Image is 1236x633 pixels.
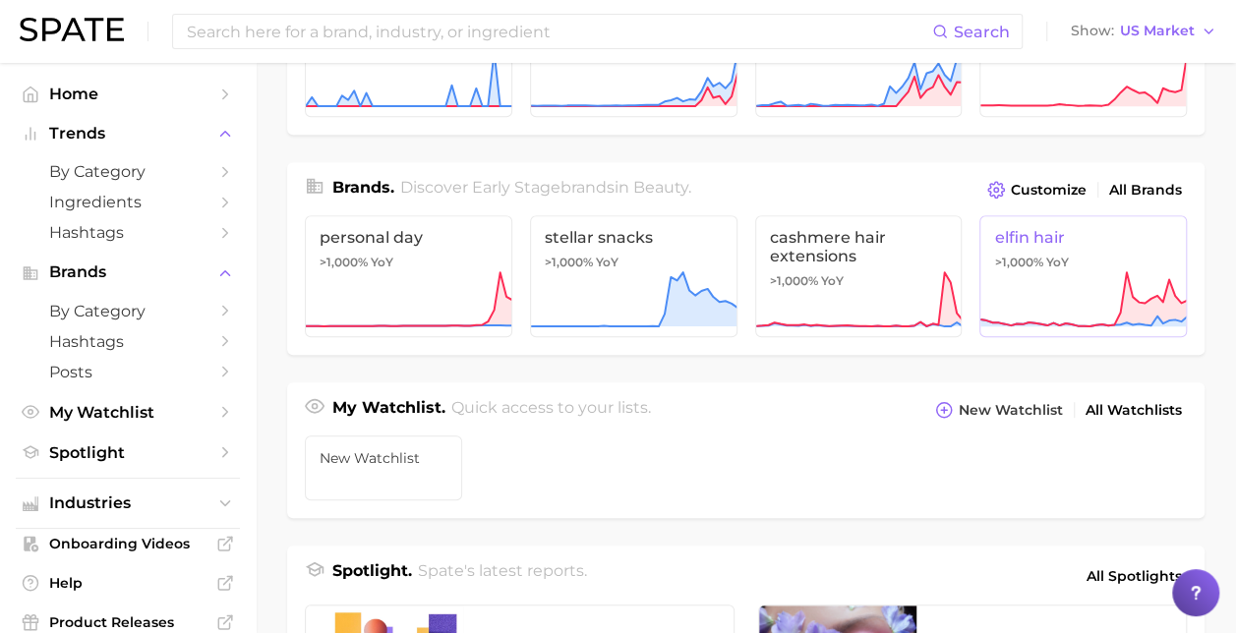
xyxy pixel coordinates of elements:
span: beauty [633,178,688,197]
span: Brands [49,263,206,281]
a: Onboarding Videos [16,529,240,558]
button: New Watchlist [930,396,1068,424]
span: >1,000% [770,273,818,288]
span: personal day [320,228,498,247]
a: elfin hair>1,000% YoY [979,215,1187,337]
span: >1,000% [994,255,1042,269]
span: YoY [596,255,618,270]
span: Hashtags [49,223,206,242]
h2: Spate's latest reports. [418,559,587,593]
span: YoY [1045,255,1068,270]
button: Industries [16,489,240,518]
span: Customize [1011,182,1087,199]
span: New Watchlist [959,402,1063,419]
a: All Spotlights [1082,559,1187,593]
a: personal day>1,000% YoY [305,215,512,337]
a: Hashtags [16,217,240,248]
span: Posts [49,363,206,381]
a: Help [16,568,240,598]
button: Trends [16,119,240,148]
span: All Watchlists [1086,402,1182,419]
span: Search [954,23,1010,41]
span: All Brands [1109,182,1182,199]
a: Hashtags [16,326,240,357]
a: All Watchlists [1081,397,1187,424]
span: YoY [371,255,393,270]
span: cashmere hair extensions [770,228,948,265]
h2: Quick access to your lists. [451,396,651,424]
span: Onboarding Videos [49,535,206,552]
span: by Category [49,162,206,181]
a: Spotlight [16,437,240,468]
span: Home [49,85,206,103]
span: YoY [821,273,844,289]
span: My Watchlist [49,403,206,422]
span: Industries [49,494,206,512]
button: ShowUS Market [1066,19,1221,44]
a: cashmere hair extensions>1,000% YoY [755,215,963,337]
span: >1,000% [545,255,593,269]
input: Search here for a brand, industry, or ingredient [185,15,932,48]
a: New Watchlist [305,435,462,500]
span: Show [1071,26,1114,36]
a: by Category [16,296,240,326]
button: Customize [982,176,1091,203]
span: elfin hair [994,228,1172,247]
h1: My Watchlist. [332,396,445,424]
a: stellar snacks>1,000% YoY [530,215,737,337]
span: Ingredients [49,193,206,211]
a: by Category [16,156,240,187]
a: Home [16,79,240,109]
a: My Watchlist [16,397,240,428]
span: US Market [1120,26,1195,36]
span: Help [49,574,206,592]
span: >1,000% [320,255,368,269]
span: Trends [49,125,206,143]
span: Spotlight [49,443,206,462]
span: Brands . [332,178,394,197]
span: Hashtags [49,332,206,351]
img: SPATE [20,18,124,41]
a: Posts [16,357,240,387]
span: New Watchlist [320,450,447,466]
h1: Spotlight. [332,559,412,593]
span: by Category [49,302,206,320]
a: All Brands [1104,177,1187,203]
span: stellar snacks [545,228,723,247]
span: Discover Early Stage brands in . [400,178,691,197]
a: Ingredients [16,187,240,217]
span: All Spotlights [1087,564,1182,588]
span: Product Releases [49,613,206,631]
button: Brands [16,258,240,287]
